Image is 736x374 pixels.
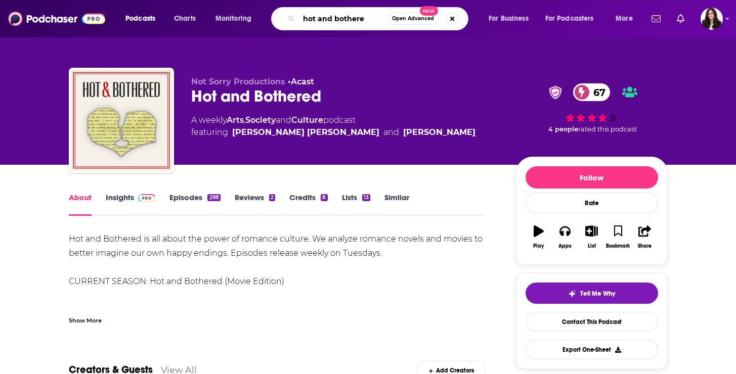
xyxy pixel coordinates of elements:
img: Hot and Bothered [71,70,172,171]
div: Rate [526,193,658,213]
a: About [69,193,92,216]
div: 13 [362,194,370,201]
img: verified Badge [546,86,565,99]
div: 298 [207,194,220,201]
button: open menu [208,11,265,27]
button: Show profile menu [701,8,723,30]
div: Share [638,243,652,249]
span: 4 people [548,125,578,133]
button: Bookmark [605,219,631,255]
img: tell me why sparkle [568,290,576,298]
a: Show notifications dropdown [647,10,665,27]
div: List [588,243,596,249]
button: tell me why sparkleTell Me Why [526,283,658,304]
div: verified Badge67 4 peoplerated this podcast [516,77,668,139]
a: Charts [167,11,202,27]
a: 67 [573,83,611,101]
a: Lists13 [342,193,370,216]
a: Reviews2 [235,193,275,216]
a: Society [245,115,276,125]
div: Play [533,243,544,249]
img: Podchaser - Follow, Share and Rate Podcasts [8,9,105,28]
div: 8 [321,194,327,201]
span: • [288,77,314,86]
button: List [578,219,604,255]
a: Acast [291,77,314,86]
button: Export One-Sheet [526,340,658,359]
button: open menu [482,11,541,27]
span: New [420,6,438,16]
span: Open Advanced [392,16,434,21]
a: Lauren Sandler [403,126,475,138]
span: Not Sorry Productions [191,77,285,86]
span: For Business [489,12,529,26]
button: open menu [609,11,645,27]
span: rated this podcast [578,125,637,133]
a: Credits8 [289,193,327,216]
span: Charts [174,12,196,26]
a: Episodes298 [169,193,220,216]
span: , [244,115,245,125]
a: Similar [384,193,409,216]
input: Search podcasts, credits, & more... [299,11,387,27]
div: 2 [269,194,275,201]
a: Show notifications dropdown [673,10,688,27]
span: Podcasts [125,12,155,26]
img: User Profile [701,8,723,30]
button: open menu [118,11,168,27]
button: open menu [539,11,609,27]
img: Podchaser Pro [138,194,156,202]
span: 67 [583,83,611,101]
div: A weekly podcast [191,114,475,138]
span: For Podcasters [545,12,594,26]
a: Arts [227,115,244,125]
button: Apps [552,219,578,255]
span: Logged in as RebeccaShapiro [701,8,723,30]
a: Culture [291,115,323,125]
button: Open AdvancedNew [387,13,439,25]
button: Play [526,219,552,255]
span: and [383,126,399,138]
button: Follow [526,166,658,189]
button: Share [631,219,658,255]
div: Search podcasts, credits, & more... [281,7,478,30]
span: featuring [191,126,475,138]
span: Monitoring [215,12,251,26]
span: Tell Me Why [580,290,615,298]
div: Apps [558,243,572,249]
a: InsightsPodchaser Pro [106,193,156,216]
a: Contact This Podcast [526,312,658,332]
span: and [276,115,291,125]
div: Bookmark [606,243,630,249]
span: More [616,12,633,26]
a: Vanessa Zoltan [232,126,379,138]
